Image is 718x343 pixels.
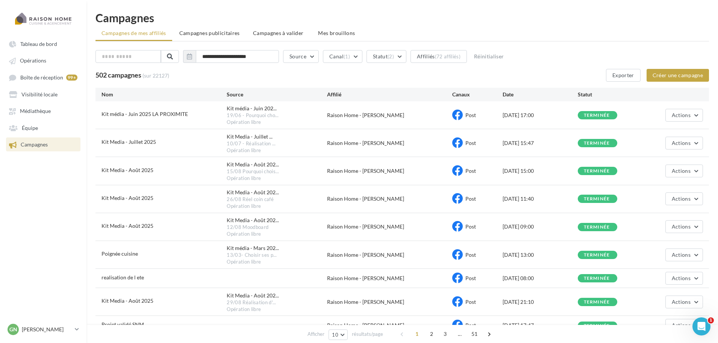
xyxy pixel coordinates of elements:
span: Actions [672,112,691,118]
div: Raison Home - [PERSON_NAME] [327,223,452,230]
span: Post [465,195,476,202]
div: Raison Home - [PERSON_NAME] [327,195,452,203]
span: Kit Media - Août 202... [227,216,279,224]
span: Actions [672,322,691,328]
span: (2) [388,53,394,59]
div: [DATE] 08:00 [503,274,578,282]
span: Équipe [22,125,38,131]
button: Actions [665,296,703,308]
span: Actions [672,223,691,230]
div: Opération libre [227,306,327,313]
div: Raison Home - [PERSON_NAME] [327,139,452,147]
button: Créer une campagne [647,69,709,82]
span: 2 [426,328,438,340]
div: terminée [584,169,610,174]
span: Kit Media - Août 2025 [101,195,153,201]
span: Post [465,223,476,230]
span: Campagnes à valider [253,29,304,37]
a: Équipe [5,121,82,134]
div: Opération libre [227,259,327,265]
div: [DATE] 09:00 [503,223,578,230]
button: 10 [329,329,348,340]
span: Opérations [20,58,46,64]
div: Canaux [452,91,502,98]
div: terminée [584,225,610,230]
div: 99+ [66,75,77,81]
div: terminée [584,323,610,328]
span: Gn [9,326,17,333]
div: Raison Home - [PERSON_NAME] [327,274,452,282]
div: [DATE] 17:47 [503,322,578,329]
p: [PERSON_NAME] [22,326,72,333]
a: Campagnes [5,137,82,151]
span: Projet validé SNM [101,321,144,328]
span: Campagnes [21,142,48,148]
span: Actions [672,252,691,258]
div: Raison Home - [PERSON_NAME] [327,167,452,175]
div: Raison Home - [PERSON_NAME] [327,111,452,119]
button: Source [283,50,319,63]
div: Opération libre [227,147,327,154]
span: Kit Media - Août 202... [227,292,279,299]
span: Post [465,252,476,258]
span: Poignée cuisine [101,250,138,257]
span: 10/07 - Réalisation ... [227,140,276,147]
div: terminée [584,253,610,258]
span: Actions [672,275,691,281]
div: Raison Home - [PERSON_NAME] [327,298,452,306]
button: Réinitialiser [471,52,507,61]
span: Actions [672,195,691,202]
span: 13/03- Choisir ses p... [227,252,277,259]
span: realisation de l ete [101,274,144,280]
span: Kit Media - Août 2025 [101,223,153,229]
div: [DATE] 15:47 [503,139,578,147]
button: Actions [665,272,703,285]
a: Opérations [5,53,82,67]
div: terminée [584,113,610,118]
span: Tableau de bord [20,41,57,47]
div: (72 affiliés) [435,53,460,59]
div: Raison Home - [PERSON_NAME] [327,251,452,259]
span: Kit Media - Juillet 2025 [101,139,156,145]
span: Kit Media - Août 202... [227,161,279,168]
span: 10 [332,332,338,338]
span: 1 [411,328,423,340]
span: résultats/page [352,331,383,338]
button: Actions [665,192,703,205]
span: Actions [672,140,691,146]
span: (sur 22127) [142,72,169,79]
div: [DATE] 11:40 [503,195,578,203]
a: Visibilité locale [5,87,82,101]
button: Actions [665,137,703,149]
span: Campagnes publicitaires [179,30,240,36]
h1: Campagnes [95,12,709,23]
a: Gn [PERSON_NAME] [6,322,80,337]
div: Statut [578,91,653,98]
a: Tableau de bord [5,37,82,50]
div: [DATE] 21:10 [503,298,578,306]
div: terminée [584,276,610,281]
span: 29/08 Réalisation d'... [227,299,276,306]
div: Opération libre [227,119,327,126]
span: 15/08 Pourquoi chois... [227,168,279,175]
div: Date [503,91,578,98]
span: Médiathèque [20,108,51,114]
a: Boîte de réception 99+ [5,70,82,84]
span: Post [465,275,476,281]
span: Actions [672,168,691,174]
span: Kit Media - Juillet ... [227,133,273,140]
span: Kit média - Juin 202... [227,105,277,112]
span: Mes brouillons [318,30,355,36]
button: Actions [665,319,703,332]
button: Exporter [606,69,641,82]
span: 1 [708,317,714,323]
span: ... [454,328,466,340]
span: Kit média - Mars 202... [227,244,279,252]
button: Actions [665,220,703,233]
span: Post [465,112,476,118]
span: Actions [672,299,691,305]
button: Affiliés(72 affiliés) [411,50,467,63]
div: Opération libre [227,175,327,182]
a: Médiathèque [5,104,82,117]
span: (1) [344,53,350,59]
